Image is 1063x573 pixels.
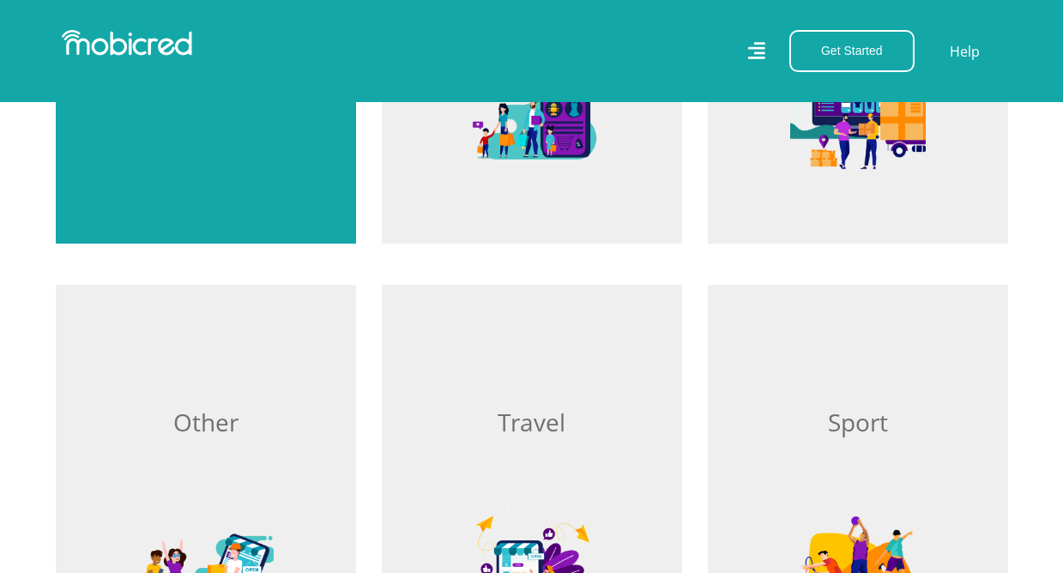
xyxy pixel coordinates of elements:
[62,30,192,56] img: Mobicred
[789,30,915,72] button: Get Started
[949,40,981,63] a: Help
